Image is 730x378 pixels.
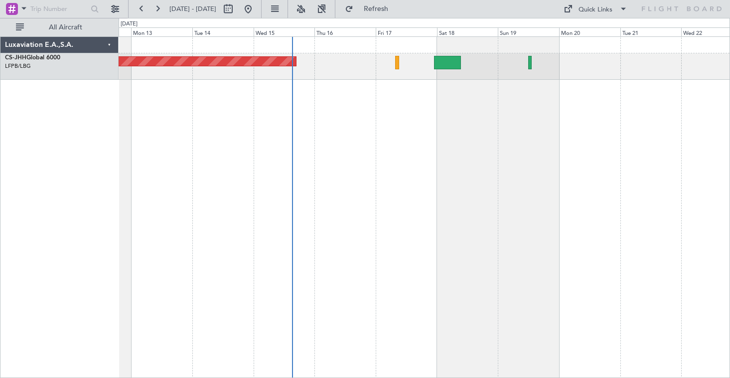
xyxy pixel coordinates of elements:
[340,1,400,17] button: Refresh
[314,27,376,36] div: Thu 16
[26,24,105,31] span: All Aircraft
[5,55,60,61] a: CS-JHHGlobal 6000
[355,5,397,12] span: Refresh
[11,19,108,35] button: All Aircraft
[254,27,315,36] div: Wed 15
[620,27,682,36] div: Tue 21
[559,1,632,17] button: Quick Links
[169,4,216,13] span: [DATE] - [DATE]
[498,27,559,36] div: Sun 19
[131,27,192,36] div: Mon 13
[5,55,26,61] span: CS-JHH
[579,5,612,15] div: Quick Links
[437,27,498,36] div: Sat 18
[559,27,620,36] div: Mon 20
[376,27,437,36] div: Fri 17
[192,27,254,36] div: Tue 14
[30,1,88,16] input: Trip Number
[121,20,138,28] div: [DATE]
[5,62,31,70] a: LFPB/LBG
